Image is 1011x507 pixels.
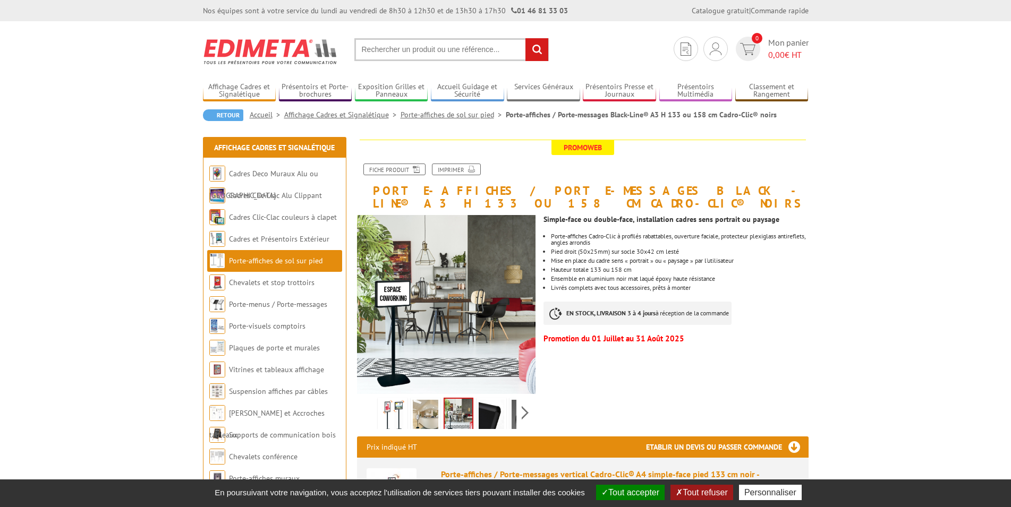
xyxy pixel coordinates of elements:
div: Porte-affiches / Porte-messages vertical Cadro-Clic® A4 simple-face pied 133 cm noir - [441,468,799,493]
a: Plaques de porte et murales [229,343,320,353]
a: Cadres et Présentoirs Extérieur [229,234,329,244]
button: Personnaliser (fenêtre modale) [739,485,802,500]
img: porte_affiches_de_sol_214000nr.jpg [380,400,405,433]
a: Chevalets conférence [229,452,298,461]
li: Ensemble en aluminium noir mat laqué époxy haute résistance [551,276,808,282]
li: Porte-affiches / Porte-messages Black-Line® A3 H 133 ou 158 cm Cadro-Clic® noirs [506,109,777,120]
img: Chevalets et stop trottoirs [209,274,225,290]
a: Présentoirs et Porte-brochures [279,82,352,100]
img: Porte-affiches muraux [209,470,225,486]
span: En poursuivant votre navigation, vous acceptez l'utilisation de services tiers pouvant installer ... [209,488,590,497]
button: Tout refuser [670,485,733,500]
img: Porte-affiches de sol sur pied [209,253,225,269]
strong: EN STOCK, LIVRAISON 3 à 4 jours [566,309,656,317]
a: Affichage Cadres et Signalétique [214,143,335,152]
img: devis rapide [710,42,721,55]
img: Cimaises et Accroches tableaux [209,405,225,421]
img: Edimeta [203,32,338,71]
span: Mon panier [768,37,809,61]
a: Affichage Cadres et Signalétique [203,82,276,100]
a: Exposition Grilles et Panneaux [355,82,428,100]
a: Services Généraux [507,82,580,100]
img: Cadres Deco Muraux Alu ou Bois [209,166,225,182]
h3: Etablir un devis ou passer commande [646,436,809,458]
a: Suspension affiches par câbles [229,386,328,396]
img: devis rapide [681,42,691,56]
p: à réception de la commande [543,302,732,325]
img: devis rapide [740,43,755,55]
a: devis rapide 0 Mon panier 0,00€ HT [733,37,809,61]
p: Hauteur totale 133 ou 158 cm [551,267,808,273]
input: Rechercher un produit ou une référence... [354,38,549,61]
a: [PERSON_NAME] et Accroches tableaux [209,408,325,440]
a: Classement et Rangement [735,82,809,100]
img: 214025nr_angle.jpg [479,400,504,433]
a: Fiche produit [363,164,426,175]
img: Cadres et Présentoirs Extérieur [209,231,225,247]
a: Cadres Clic-Clac couleurs à clapet [229,212,337,222]
a: Cadres Deco Muraux Alu ou [GEOGRAPHIC_DATA] [209,169,318,200]
strong: Simple-face ou double-face, installation cadres sens portrait ou paysage [543,214,779,224]
a: Présentoirs Presse et Journaux [583,82,656,100]
img: vision_1_214025nr.jpg [512,400,537,433]
img: Vitrines et tableaux affichage [209,362,225,377]
strong: 01 46 81 33 03 [511,6,568,15]
button: Tout accepter [596,485,665,500]
li: Porte-affiches Cadro-Clic à profilés rabattables, ouverture faciale, protecteur plexiglass antire... [551,233,808,246]
div: | [692,5,809,16]
li: Livrés complets avec tous accessoires, prêts à monter [551,285,808,291]
span: 0 [752,33,762,44]
a: Catalogue gratuit [692,6,749,15]
img: Suspension affiches par câbles [209,383,225,399]
a: Présentoirs Multimédia [659,82,733,100]
a: Porte-affiches de sol sur pied [401,110,506,119]
img: Porte-visuels comptoirs [209,318,225,334]
img: Cadres Clic-Clac couleurs à clapet [209,209,225,225]
a: Cadres Clic-Clac Alu Clippant [229,191,322,200]
a: Affichage Cadres et Signalétique [284,110,401,119]
img: Plaques de porte et murales [209,340,225,356]
img: Porte-menus / Porte-messages [209,296,225,312]
span: Next [520,404,530,422]
a: Supports de communication bois [229,430,336,440]
a: Commande rapide [751,6,809,15]
a: Imprimer [432,164,481,175]
img: porte_affiches_porte_messages_mise_en_scene_214025nr.jpg [357,215,536,394]
a: Porte-visuels comptoirs [229,321,305,331]
a: Accueil [250,110,284,119]
li: Mise en place du cadre sens « portrait » ou « paysage » par l’utilisateur [551,257,808,264]
a: Accueil Guidage et Sécurité [431,82,504,100]
p: Promotion du 01 Juillet au 31 Août 2025 [543,336,808,342]
a: Porte-menus / Porte-messages [229,299,327,309]
input: rechercher [525,38,548,61]
span: 0,00 [768,49,785,60]
a: Chevalets et stop trottoirs [229,278,315,287]
p: Prix indiqué HT [367,436,417,458]
a: Retour [203,109,243,121]
a: Porte-affiches muraux [229,474,300,483]
img: porte_affiches_porte_messages_mise_en_scene_214025nr.jpg [445,399,472,432]
span: € HT [768,49,809,61]
img: porte_affiches_porte_messages_214025nr.jpg [413,400,438,433]
a: Porte-affiches de sol sur pied [229,256,322,265]
span: Promoweb [551,140,614,155]
a: Vitrines et tableaux affichage [229,365,324,374]
p: Pied droit (50x25mm) sur socle 30x42 cm lesté [551,248,808,255]
img: Chevalets conférence [209,449,225,465]
div: Nos équipes sont à votre service du lundi au vendredi de 8h30 à 12h30 et de 13h30 à 17h30 [203,5,568,16]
